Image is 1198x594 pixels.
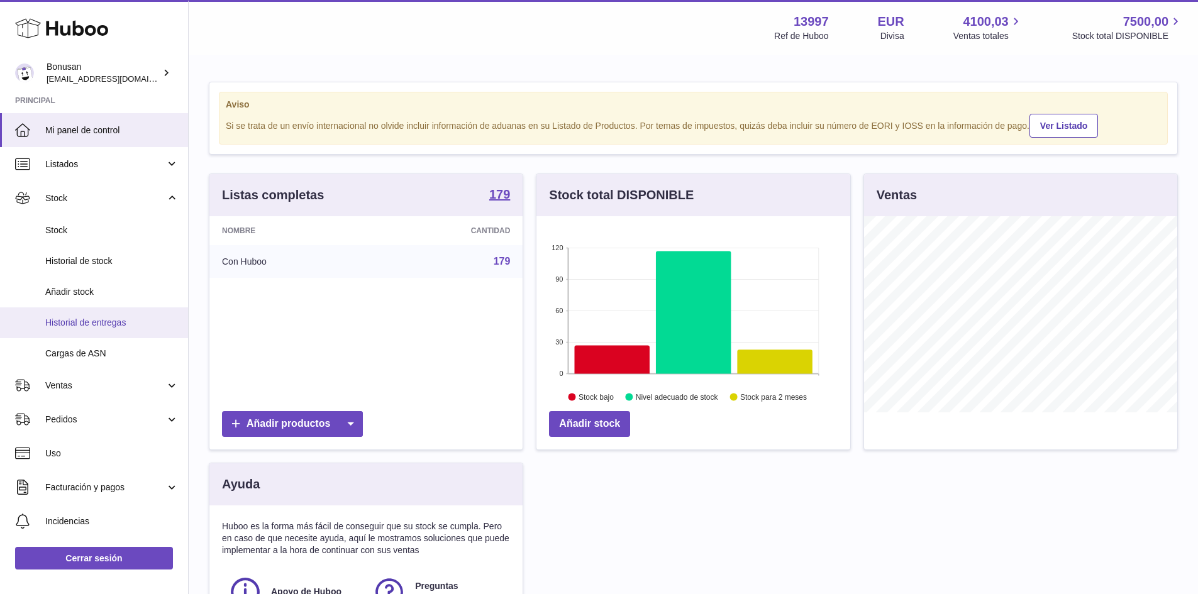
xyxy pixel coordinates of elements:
span: Mi panel de control [45,124,179,136]
div: Ref de Huboo [774,30,828,42]
text: 120 [552,244,563,251]
span: Stock [45,224,179,236]
td: Con Huboo [209,245,372,278]
th: Nombre [209,216,372,245]
th: Cantidad [372,216,523,245]
span: 7500,00 [1123,13,1168,30]
span: Historial de stock [45,255,179,267]
h3: Listas completas [222,187,324,204]
strong: 13997 [794,13,829,30]
text: Stock bajo [579,393,614,402]
span: Ventas [45,380,165,392]
span: 4100,03 [963,13,1008,30]
img: info@bonusan.es [15,63,34,82]
span: Cargas de ASN [45,348,179,360]
strong: Aviso [226,99,1161,111]
span: Añadir stock [45,286,179,298]
a: 7500,00 Stock total DISPONIBLE [1072,13,1183,42]
span: Uso [45,448,179,459]
a: 179 [489,188,510,203]
span: Listados [45,158,165,170]
text: Stock para 2 meses [740,393,807,402]
div: Bonusan [47,61,160,85]
a: Cerrar sesión [15,547,173,569]
text: Nivel adecuado de stock [636,393,719,402]
span: [EMAIL_ADDRESS][DOMAIN_NAME] [47,74,185,84]
span: Stock [45,192,165,204]
strong: EUR [878,13,904,30]
h3: Ventas [877,187,917,204]
div: Si se trata de un envío internacional no olvide incluir información de aduanas en su Listado de P... [226,112,1161,138]
p: Huboo es la forma más fácil de conseguir que su stock se cumpla. Pero en caso de que necesite ayu... [222,520,510,556]
a: Añadir stock [549,411,630,437]
a: Ver Listado [1029,114,1098,138]
span: Incidencias [45,515,179,527]
span: Ventas totales [953,30,1023,42]
text: 0 [560,370,563,377]
span: Facturación y pagos [45,481,165,493]
text: 30 [556,338,563,346]
a: 4100,03 Ventas totales [953,13,1023,42]
span: Historial de entregas [45,317,179,329]
a: 179 [494,256,511,267]
text: 60 [556,307,563,314]
span: Stock total DISPONIBLE [1072,30,1183,42]
div: Divisa [880,30,904,42]
h3: Ayuda [222,476,260,493]
strong: 179 [489,188,510,201]
a: Añadir productos [222,411,363,437]
text: 90 [556,275,563,283]
h3: Stock total DISPONIBLE [549,187,694,204]
span: Pedidos [45,414,165,426]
